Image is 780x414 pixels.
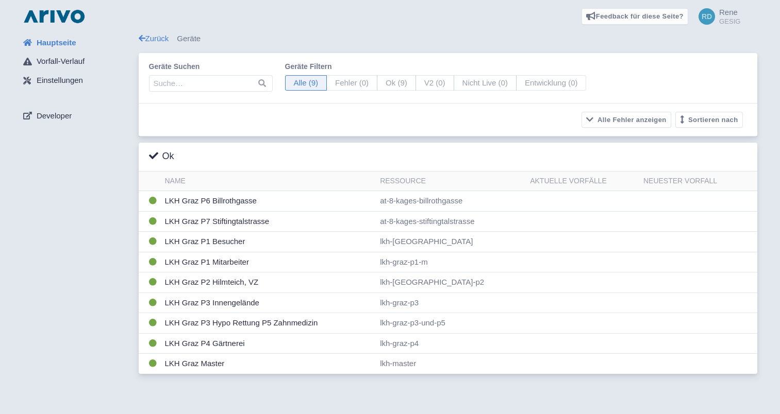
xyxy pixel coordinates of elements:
td: LKH Graz P3 Hypo Rettung P5 Zahnmedizin [161,313,376,334]
td: at-8-kages-stiftingtalstrasse [376,211,526,232]
td: lkh-graz-p1-m [376,252,526,272]
a: Developer [15,106,139,126]
a: Feedback für diese Seite? [582,8,688,25]
td: LKH Graz P1 Mitarbeiter [161,252,376,272]
label: Geräte suchen [149,61,273,72]
span: Vorfall-Verlauf [37,56,85,67]
a: Vorfall-Verlauf [15,52,139,72]
td: lkh-master [376,354,526,374]
label: Geräte filtern [285,61,587,72]
td: LKH Graz P2 Hilmteich, VZ [161,272,376,293]
a: Einstellungen [15,71,139,91]
input: Suche… [149,75,273,92]
small: GESIG [719,18,741,25]
a: Hauptseite [15,33,139,53]
span: Developer [37,110,72,122]
img: logo [21,8,87,25]
span: Alle (9) [285,75,327,91]
td: lkh-graz-p3-und-p5 [376,313,526,334]
span: V2 (0) [416,75,454,91]
td: lkh-[GEOGRAPHIC_DATA]-p2 [376,272,526,293]
span: Ok (9) [377,75,416,91]
td: LKH Graz P4 Gärtnerei [161,333,376,354]
td: LKH Graz P3 Innengelände [161,292,376,313]
span: Entwicklung (0) [516,75,587,91]
span: Hauptseite [37,37,76,49]
td: lkh-graz-p3 [376,292,526,313]
span: Rene [719,8,738,16]
span: Einstellungen [37,75,83,87]
th: Neuester Vorfall [639,171,757,191]
h3: Ok [149,151,174,162]
td: LKH Graz P7 Stiftingtalstrasse [161,211,376,232]
td: lkh-[GEOGRAPHIC_DATA] [376,232,526,252]
th: Ressource [376,171,526,191]
button: Sortieren nach [675,112,743,128]
button: Alle Fehler anzeigen [582,112,671,128]
td: lkh-graz-p4 [376,333,526,354]
div: Geräte [139,33,757,45]
th: Aktuelle Vorfälle [526,171,639,191]
td: LKH Graz P1 Besucher [161,232,376,252]
a: Zurück [139,34,169,43]
span: Fehler (0) [326,75,377,91]
td: at-8-kages-billrothgasse [376,191,526,212]
span: Nicht Live (0) [454,75,517,91]
td: LKH Graz Master [161,354,376,374]
td: LKH Graz P6 Billrothgasse [161,191,376,212]
a: Rene GESIG [692,8,741,25]
th: Name [161,171,376,191]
